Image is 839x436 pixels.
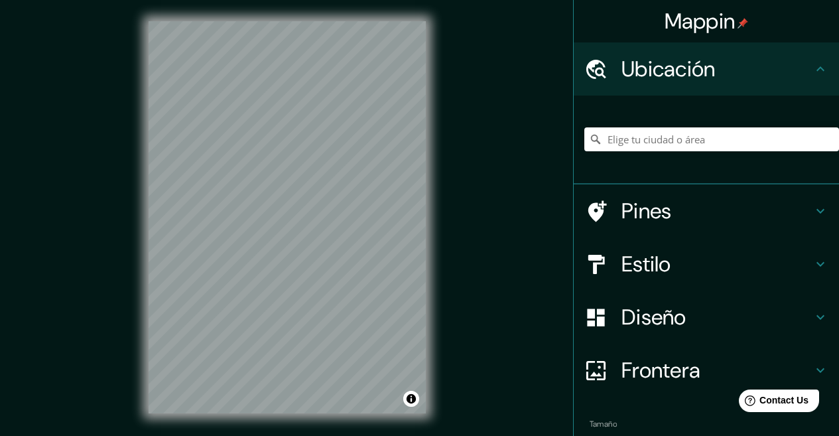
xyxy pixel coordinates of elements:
h4: Diseño [621,304,812,330]
h4: Ubicación [621,56,812,82]
h4: Frontera [621,357,812,384]
label: Tamaño [590,419,617,430]
div: Pines [574,184,839,238]
div: Diseño [574,291,839,344]
h4: Estilo [621,251,812,277]
div: Frontera [574,344,839,397]
div: Ubicación [574,42,839,96]
canvas: Mapa [149,21,426,413]
font: Mappin [665,7,736,35]
input: Elige tu ciudad o área [584,127,839,151]
div: Estilo [574,238,839,291]
img: pin-icon.png [738,18,748,29]
button: Alternar atribución [403,391,419,407]
iframe: Help widget launcher [721,384,824,421]
h4: Pines [621,198,812,224]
